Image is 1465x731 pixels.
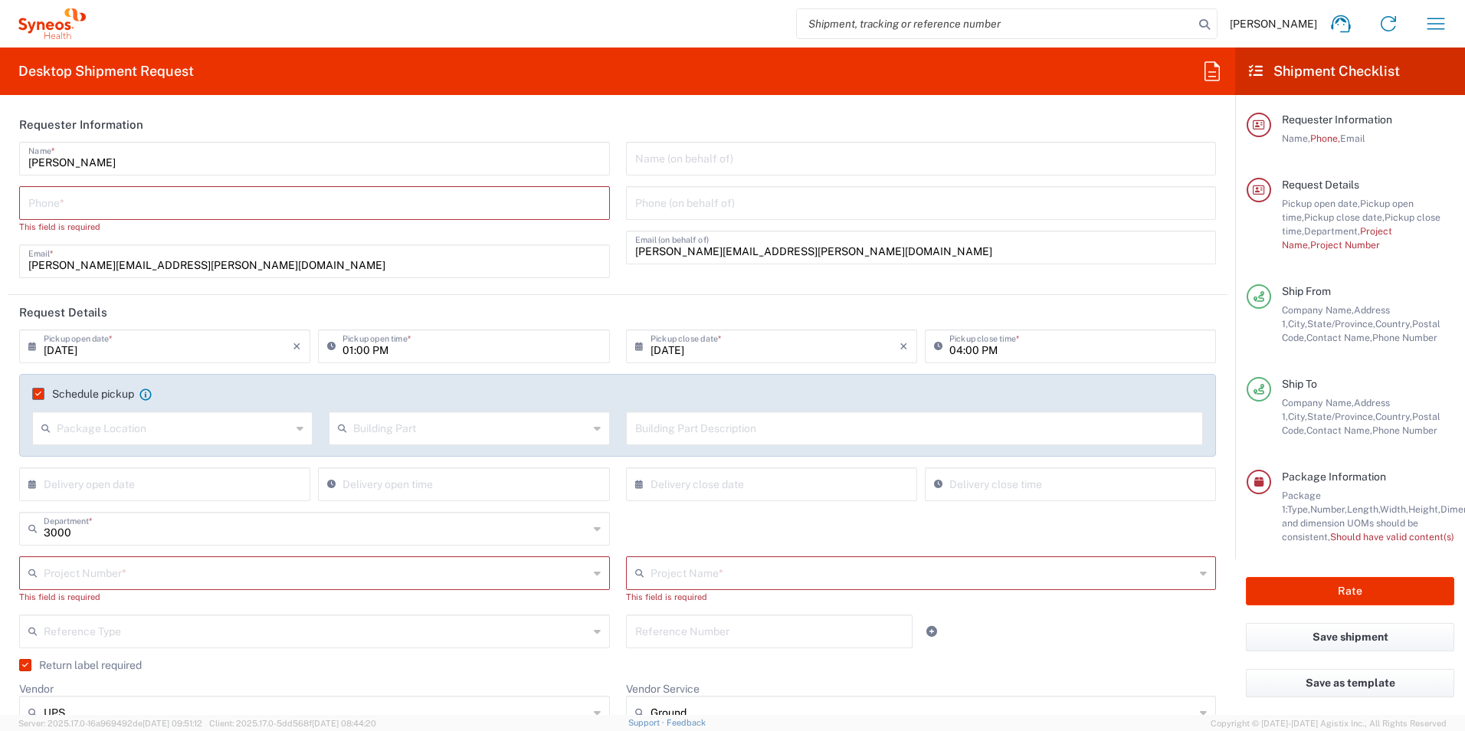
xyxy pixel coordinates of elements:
span: Name, [1282,133,1310,144]
div: This field is required [19,220,610,234]
span: Department, [1304,225,1360,237]
span: Requester Information [1282,113,1392,126]
span: Country, [1375,411,1412,422]
div: This field is required [19,590,610,604]
span: Ship To [1282,378,1317,390]
a: Add Reference [921,621,942,642]
i: × [900,334,908,359]
span: Phone Number [1372,425,1437,436]
span: Ship From [1282,285,1331,297]
span: Copyright © [DATE]-[DATE] Agistix Inc., All Rights Reserved [1211,716,1447,730]
span: Should have valid content(s) [1330,531,1454,543]
span: [DATE] 09:51:12 [143,719,202,728]
span: Height, [1408,503,1440,515]
label: Schedule pickup [32,388,134,400]
span: Contact Name, [1306,425,1372,436]
span: Email [1340,133,1365,144]
h2: Requester Information [19,117,143,133]
span: Pickup close date, [1304,211,1385,223]
span: State/Province, [1307,318,1375,329]
label: Return label required [19,659,142,671]
span: Width, [1380,503,1408,515]
span: Phone, [1310,133,1340,144]
input: Shipment, tracking or reference number [797,9,1194,38]
span: Number, [1310,503,1347,515]
span: Package 1: [1282,490,1321,515]
div: This field is required [626,590,1217,604]
span: Country, [1375,318,1412,329]
span: Company Name, [1282,304,1354,316]
label: Vendor [19,682,54,696]
span: Type, [1287,503,1310,515]
span: City, [1288,318,1307,329]
span: Length, [1347,503,1380,515]
span: [PERSON_NAME] [1230,17,1317,31]
h2: Request Details [19,305,107,320]
button: Rate [1246,577,1454,605]
span: City, [1288,411,1307,422]
span: Request Details [1282,179,1359,191]
span: State/Province, [1307,411,1375,422]
span: Project Number [1310,239,1380,251]
label: Vendor Service [626,682,700,696]
h2: Desktop Shipment Request [18,62,194,80]
span: Server: 2025.17.0-16a969492de [18,719,202,728]
button: Save as template [1246,669,1454,697]
span: Package Information [1282,470,1386,483]
i: × [293,334,301,359]
h2: Shipment Checklist [1249,62,1400,80]
a: Support [628,718,667,727]
span: Client: 2025.17.0-5dd568f [209,719,376,728]
a: Feedback [667,718,706,727]
span: [DATE] 08:44:20 [312,719,376,728]
span: Phone Number [1372,332,1437,343]
button: Save shipment [1246,623,1454,651]
span: Contact Name, [1306,332,1372,343]
span: Pickup open date, [1282,198,1360,209]
span: Company Name, [1282,397,1354,408]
